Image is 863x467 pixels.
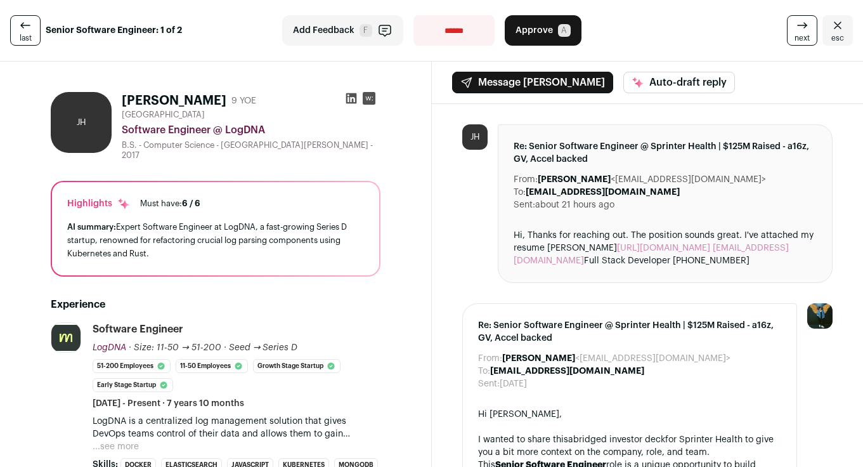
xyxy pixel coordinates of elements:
[822,15,853,46] a: Close
[122,110,205,120] span: [GEOGRAPHIC_DATA]
[535,199,614,211] dd: about 21 hours ago
[478,378,500,390] dt: Sent:
[568,435,665,444] a: abridged investor deck
[93,415,380,440] p: LogDNA is a centralized log management solution that gives DevOps teams control of their data and...
[500,378,527,390] dd: [DATE]
[478,352,502,365] dt: From:
[514,186,526,199] dt: To:
[831,33,844,43] span: esc
[490,367,644,376] b: [EMAIL_ADDRESS][DOMAIN_NAME]
[526,188,680,197] b: [EMAIL_ADDRESS][DOMAIN_NAME]
[478,365,490,378] dt: To:
[502,354,575,363] b: [PERSON_NAME]
[67,197,130,210] div: Highlights
[478,408,782,421] div: Hi [PERSON_NAME],
[140,199,200,209] div: Must have:
[623,72,735,93] button: Auto-draft reply
[514,140,817,166] span: Re: Senior Software Engineer @ Sprinter Health | $125M Raised - a16z, GV, Accel backed
[538,175,611,184] b: [PERSON_NAME]
[514,229,817,267] div: Hi, Thanks for reaching out. The position sounds great. I've attached my resume [PERSON_NAME] Ful...
[538,173,766,186] dd: <[EMAIL_ADDRESS][DOMAIN_NAME]>
[20,33,32,43] span: last
[558,24,571,37] span: A
[787,15,817,46] a: next
[122,122,380,138] div: Software Engineer @ LogDNA
[478,319,782,345] span: Re: Senior Software Engineer @ Sprinter Health | $125M Raised - a16z, GV, Accel backed
[795,33,810,43] span: next
[229,343,298,352] span: Seed → Series D
[93,359,171,373] li: 51-200 employees
[122,140,380,161] div: B.S. - Computer Science - [GEOGRAPHIC_DATA][PERSON_NAME] - 2017
[282,15,403,46] button: Add Feedback F
[51,297,380,312] h2: Experience
[462,124,488,150] div: JH
[293,24,354,37] span: Add Feedback
[514,173,538,186] dt: From:
[51,92,112,153] div: JH
[122,92,226,110] h1: [PERSON_NAME]
[51,325,81,351] img: b4a7755332ed947cc23e85ecb88a98066e289f6c43367a99dd7d937955c8a265.jpg
[129,343,221,352] span: · Size: 11-50 → 51-200
[93,343,126,352] span: LogDNA
[93,397,244,410] span: [DATE] - Present · 7 years 10 months
[176,359,248,373] li: 11-50 employees
[67,223,116,231] span: AI summary:
[93,440,139,453] button: ...see more
[10,15,41,46] a: last
[502,352,730,365] dd: <[EMAIL_ADDRESS][DOMAIN_NAME]>
[253,359,341,373] li: Growth Stage Startup
[46,24,182,37] strong: Senior Software Engineer: 1 of 2
[93,322,183,336] div: Software Engineer
[67,220,364,260] div: Expert Software Engineer at LogDNA, a fast-growing Series D startup, renowned for refactoring cru...
[617,244,710,253] a: [URL][DOMAIN_NAME]
[360,24,372,37] span: F
[505,15,581,46] button: Approve A
[514,199,535,211] dt: Sent:
[516,24,553,37] span: Approve
[224,341,226,354] span: ·
[182,199,200,207] span: 6 / 6
[452,72,613,93] button: Message [PERSON_NAME]
[231,95,256,107] div: 9 YOE
[478,433,782,459] div: I wanted to share this for Sprinter Health to give you a bit more context on the company, role, a...
[807,303,833,329] img: 12031951-medium_jpg
[93,378,173,392] li: Early Stage Startup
